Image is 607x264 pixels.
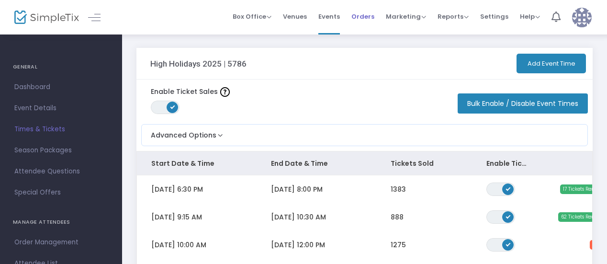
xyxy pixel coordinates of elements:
th: Tickets Sold [376,151,472,175]
span: ON [506,214,511,218]
span: 888 [391,212,404,222]
span: Event Details [14,102,108,115]
span: [DATE] 12:00 PM [271,240,325,250]
h4: GENERAL [13,57,109,77]
span: Reports [438,12,469,21]
button: Add Event Time [517,54,586,73]
span: ON [506,241,511,246]
span: Order Management [14,236,108,249]
span: Events [318,4,340,29]
span: Venues [283,4,307,29]
span: Help [520,12,540,21]
button: Bulk Enable / Disable Event Times [458,93,588,114]
span: [DATE] 6:30 PM [151,184,203,194]
span: Attendee Questions [14,165,108,178]
span: Times & Tickets [14,123,108,136]
span: ON [170,104,175,109]
th: Start Date & Time [137,151,257,175]
span: Dashboard [14,81,108,93]
button: Advanced Options [142,125,225,140]
span: Settings [480,4,508,29]
span: ON [506,186,511,191]
span: Orders [351,4,374,29]
h4: MANAGE ATTENDEES [13,213,109,232]
th: End Date & Time [257,151,376,175]
span: Special Offers [14,186,108,199]
span: 1275 [391,240,406,250]
label: Enable Ticket Sales [151,87,230,97]
span: Marketing [386,12,426,21]
span: Box Office [233,12,271,21]
span: 1383 [391,184,406,194]
h3: High Holidays 2025 | 5786 [150,59,247,69]
span: Season Packages [14,144,108,157]
span: [DATE] 9:15 AM [151,212,202,222]
span: [DATE] 8:00 PM [271,184,323,194]
img: question-mark [220,87,230,97]
span: [DATE] 10:00 AM [151,240,206,250]
th: Enable Ticket Sales [472,151,544,175]
span: [DATE] 10:30 AM [271,212,326,222]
